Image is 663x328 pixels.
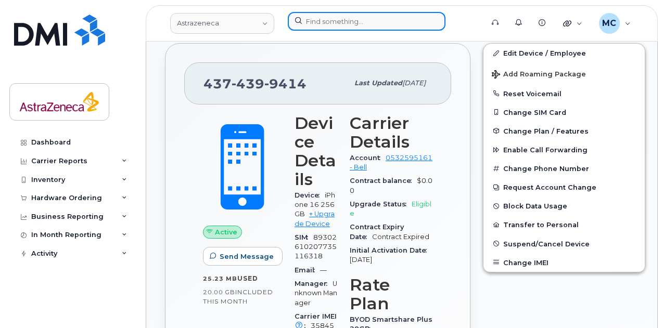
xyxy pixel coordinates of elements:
input: Find something... [288,12,445,31]
span: Contract Expired [372,233,429,241]
span: Account [350,154,386,162]
button: Suspend/Cancel Device [483,234,645,253]
span: 439 [232,76,264,91]
span: Upgrade Status [350,200,412,208]
a: Edit Device / Employee [483,44,645,62]
a: 0532595161 - Bell [350,154,432,171]
button: Enable Call Forwarding [483,140,645,159]
span: 25.23 MB [203,275,237,282]
button: Change Plan / Features [483,122,645,140]
span: Unknown Manager [295,280,337,307]
span: — [320,266,327,274]
button: Reset Voicemail [483,84,645,103]
h3: Rate Plan [350,275,432,313]
span: SIM [295,233,313,241]
span: MC [602,17,616,30]
button: Send Message [203,247,283,266]
span: Initial Activation Date [350,246,432,254]
button: Change Phone Number [483,159,645,178]
h3: Carrier Details [350,114,432,151]
span: included this month [203,288,273,305]
span: Active [215,227,237,237]
span: 89302610207735116318 [295,233,337,260]
span: [DATE] [402,79,426,87]
span: $0.00 [350,177,432,194]
span: Enable Call Forwarding [503,146,588,154]
button: Block Data Usage [483,196,645,215]
span: Change Plan / Features [503,127,589,135]
span: Contract balance [350,177,417,185]
button: Change IMEI [483,253,645,272]
span: 437 [203,76,307,91]
div: Marlo Cabansag [592,13,638,34]
a: Astrazeneca [170,13,274,34]
span: [DATE] [350,256,372,264]
span: iPhone 16 256GB [295,191,335,218]
span: Send Message [220,252,274,261]
span: Contract Expiry Date [350,223,404,240]
span: 20.00 GB [203,288,235,296]
span: Email [295,266,320,274]
button: Transfer to Personal [483,215,645,234]
div: Quicklinks [556,13,590,34]
span: 9414 [264,76,307,91]
span: Suspend/Cancel Device [503,240,590,247]
span: Manager [295,280,333,287]
span: Device [295,191,325,199]
button: Request Account Change [483,178,645,196]
span: Add Roaming Package [492,70,586,80]
button: Add Roaming Package [483,63,645,84]
span: Last updated [354,79,402,87]
h3: Device Details [295,114,337,189]
a: + Upgrade Device [295,210,335,227]
span: used [237,274,258,282]
button: Change SIM Card [483,103,645,122]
